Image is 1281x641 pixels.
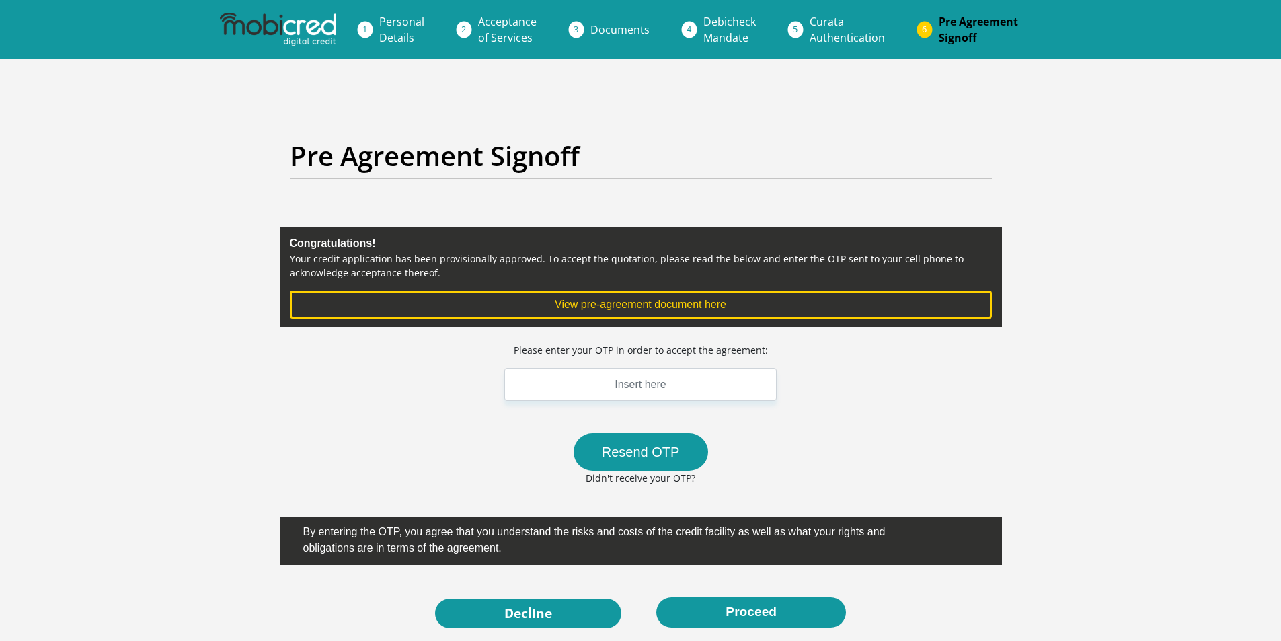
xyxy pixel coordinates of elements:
[290,252,992,280] p: Your credit application has been provisionally approved. To accept the quotation, please read the...
[504,368,777,401] input: Insert here
[810,14,885,45] span: Curata Authentication
[928,8,1029,51] a: Pre AgreementSignoff
[290,291,992,319] button: View pre-agreement document here
[220,13,336,46] img: mobicred logo
[290,517,922,560] label: By entering the OTP, you agree that you understand the risks and costs of the credit facility as ...
[799,8,896,51] a: CurataAuthentication
[379,14,424,45] span: Personal Details
[693,8,767,51] a: DebicheckMandate
[574,433,708,471] button: Resend OTP
[290,237,376,249] b: Congratulations!
[514,343,768,357] p: Please enter your OTP in order to accept the agreement:
[435,599,621,629] a: Decline
[939,14,1018,45] span: Pre Agreement Signoff
[470,471,811,485] p: Didn't receive your OTP?
[580,16,660,43] a: Documents
[478,14,537,45] span: Acceptance of Services
[703,14,756,45] span: Debicheck Mandate
[656,597,846,628] button: Proceed
[368,8,435,51] a: PersonalDetails
[467,8,547,51] a: Acceptanceof Services
[290,140,992,172] h2: Pre Agreement Signoff
[590,22,650,37] span: Documents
